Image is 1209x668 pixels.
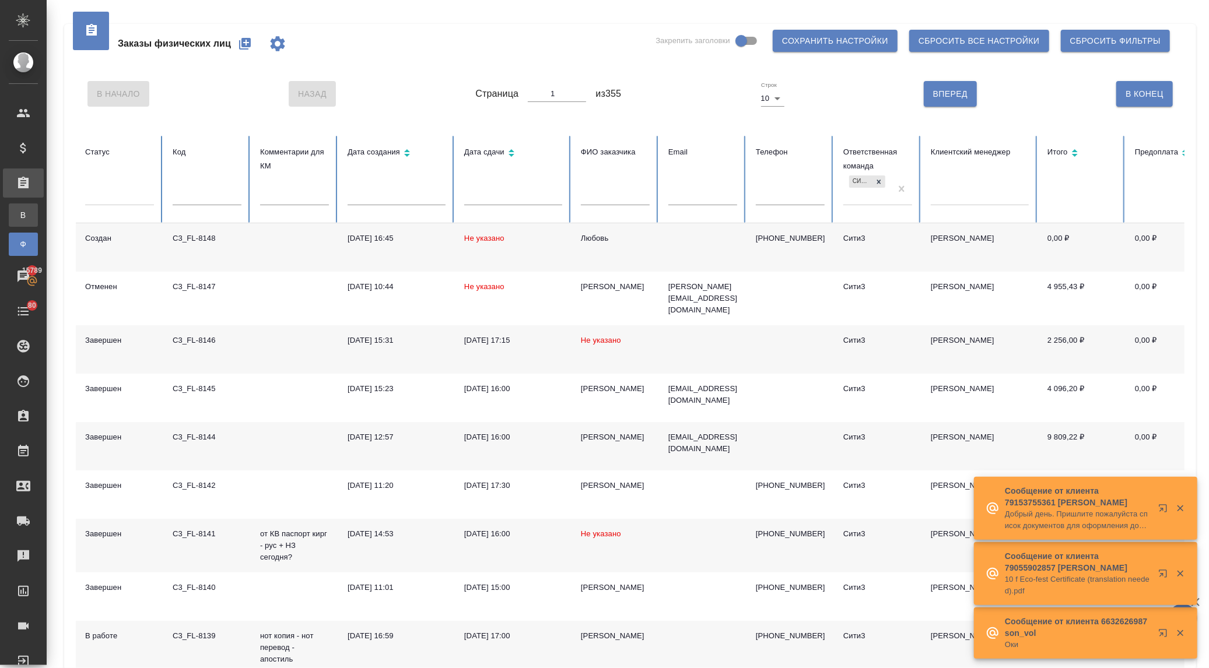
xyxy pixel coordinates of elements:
[581,582,650,593] div: [PERSON_NAME]
[1151,621,1179,649] button: Открыть в новой вкладке
[581,630,650,642] div: [PERSON_NAME]
[348,281,446,293] div: [DATE] 10:44
[849,175,872,188] div: Сити3
[921,374,1038,422] td: [PERSON_NAME]
[843,630,912,642] div: Сити3
[1135,145,1204,162] div: Сортировка
[475,87,518,101] span: Страница
[1116,81,1173,107] button: В Конец
[15,265,49,276] span: 15789
[756,480,825,491] p: [PHONE_NUMBER]
[595,87,621,101] span: из 355
[464,335,562,346] div: [DATE] 17:15
[1168,628,1192,638] button: Закрыть
[1151,497,1179,525] button: Открыть в новой вкладке
[1168,568,1192,579] button: Закрыть
[1005,485,1151,508] p: Сообщение от клиента 79153755361 [PERSON_NAME]
[1038,325,1126,374] td: 2 256,00 ₽
[924,81,977,107] button: Вперед
[1005,508,1151,532] p: Добрый день. Пришлите пожалуйста список документов для оформления доверенности.
[1005,616,1151,639] p: Сообщение от клиента 6632626987 son_vol
[85,630,154,642] div: В работе
[348,582,446,593] div: [DATE] 11:01
[1126,87,1164,101] span: В Конец
[15,209,32,221] span: В
[464,582,562,593] div: [DATE] 15:00
[921,325,1038,374] td: [PERSON_NAME]
[756,630,825,642] p: [PHONE_NUMBER]
[464,431,562,443] div: [DATE] 16:00
[348,335,446,346] div: [DATE] 15:31
[756,145,825,159] div: Телефон
[173,528,241,540] div: C3_FL-8141
[756,233,825,244] p: [PHONE_NUMBER]
[1168,503,1192,514] button: Закрыть
[668,383,737,406] p: [EMAIL_ADDRESS][DOMAIN_NAME]
[21,300,43,311] span: 80
[581,281,650,293] div: [PERSON_NAME]
[85,528,154,540] div: Завершен
[761,90,784,107] div: 10
[843,233,912,244] div: Сити3
[85,335,154,346] div: Завершен
[656,35,730,47] span: Закрепить заголовки
[782,34,888,48] span: Сохранить настройки
[464,145,562,162] div: Сортировка
[348,145,446,162] div: Сортировка
[933,87,968,101] span: Вперед
[1038,223,1126,272] td: 0,00 ₽
[9,233,38,256] a: Ф
[761,82,777,88] label: Строк
[173,233,241,244] div: C3_FL-8148
[173,582,241,593] div: C3_FL-8140
[921,470,1038,519] td: [PERSON_NAME]
[581,233,650,244] div: Любовь
[3,262,44,291] a: 15789
[85,145,154,159] div: Статус
[173,630,241,642] div: C3_FL-8139
[773,30,898,52] button: Сохранить настройки
[85,281,154,293] div: Отменен
[668,431,737,455] p: [EMAIL_ADDRESS][DOMAIN_NAME]
[921,422,1038,470] td: [PERSON_NAME]
[581,529,621,538] span: Не указано
[464,528,562,540] div: [DATE] 16:00
[260,528,329,563] p: от КВ паспорт кирг - рус + НЗ сегодня?
[3,297,44,326] a: 80
[173,281,241,293] div: C3_FL-8147
[85,480,154,491] div: Завершен
[173,335,241,346] div: C3_FL-8146
[1005,639,1151,651] p: Оки
[1038,470,1126,519] td: 1 515,00 ₽
[843,431,912,443] div: Сити3
[756,528,825,540] p: [PHONE_NUMBER]
[581,145,650,159] div: ФИО заказчика
[843,528,912,540] div: Сити3
[260,145,329,173] div: Комментарии для КМ
[1047,145,1116,162] div: Сортировка
[1005,574,1151,597] p: 10 f Eco-fest Certificate (translation needed).pdf
[581,431,650,443] div: [PERSON_NAME]
[843,145,912,173] div: Ответственная команда
[581,383,650,395] div: [PERSON_NAME]
[85,431,154,443] div: Завершен
[1061,30,1170,52] button: Сбросить фильтры
[173,145,241,159] div: Код
[85,233,154,244] div: Создан
[1038,374,1126,422] td: 4 096,20 ₽
[464,480,562,491] div: [DATE] 17:30
[909,30,1049,52] button: Сбросить все настройки
[1070,34,1161,48] span: Сбросить фильтры
[464,234,504,242] span: Не указано
[348,233,446,244] div: [DATE] 16:45
[921,519,1038,572] td: [PERSON_NAME]
[1151,562,1179,590] button: Открыть в новой вкладке
[921,223,1038,272] td: [PERSON_NAME]
[843,480,912,491] div: Сити3
[1005,550,1151,574] p: Сообщение от клиента 79055902857 [PERSON_NAME]
[231,30,259,58] button: Создать
[843,335,912,346] div: Сити3
[15,238,32,250] span: Ф
[464,282,504,291] span: Не указано
[581,480,650,491] div: [PERSON_NAME]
